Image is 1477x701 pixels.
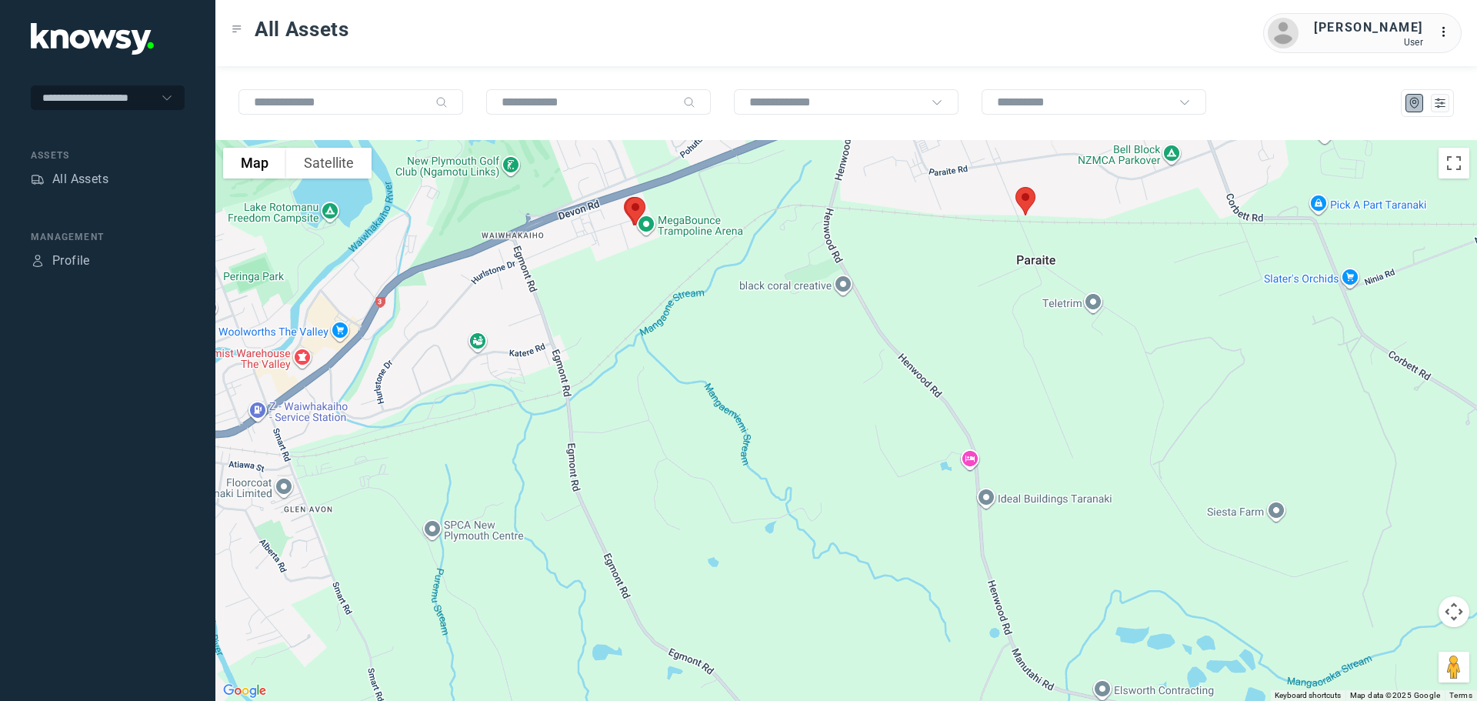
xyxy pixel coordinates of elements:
div: User [1314,37,1423,48]
button: Map camera controls [1439,596,1469,627]
span: All Assets [255,15,349,43]
a: Terms (opens in new tab) [1449,691,1472,699]
div: Profile [52,252,90,270]
button: Toggle fullscreen view [1439,148,1469,179]
tspan: ... [1439,26,1455,38]
div: [PERSON_NAME] [1314,18,1423,37]
div: List [1433,96,1447,110]
img: Application Logo [31,23,154,55]
div: Search [435,96,448,108]
img: Google [219,681,270,701]
div: Map [1408,96,1422,110]
div: All Assets [52,170,108,189]
button: Drag Pegman onto the map to open Street View [1439,652,1469,683]
div: Management [31,230,185,244]
button: Show satellite imagery [286,148,372,179]
div: : [1439,23,1457,44]
img: avatar.png [1268,18,1299,48]
div: Search [683,96,695,108]
span: Map data ©2025 Google [1350,691,1440,699]
div: Assets [31,172,45,186]
div: : [1439,23,1457,42]
button: Show street map [223,148,286,179]
div: Profile [31,254,45,268]
button: Keyboard shortcuts [1275,690,1341,701]
a: ProfileProfile [31,252,90,270]
div: Toggle Menu [232,24,242,35]
a: AssetsAll Assets [31,170,108,189]
a: Open this area in Google Maps (opens a new window) [219,681,270,701]
div: Assets [31,149,185,162]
